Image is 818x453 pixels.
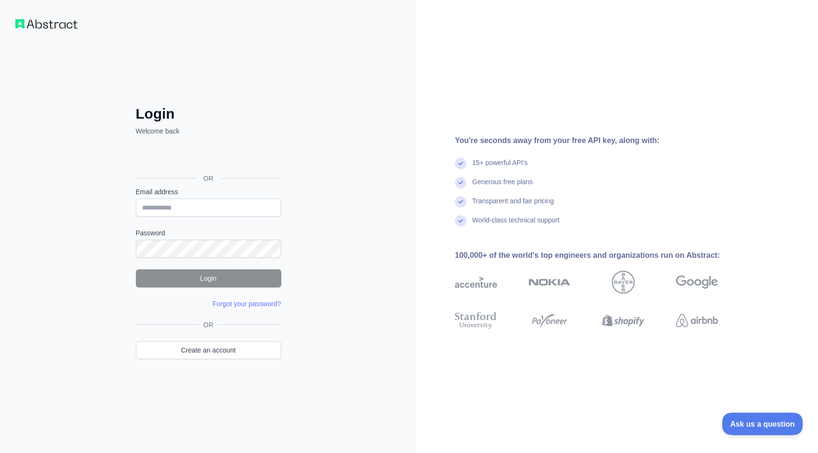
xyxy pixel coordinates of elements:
[722,412,804,435] iframe: Toggle Customer Support
[676,310,718,331] img: airbnb
[472,196,554,215] div: Transparent and fair pricing
[676,271,718,294] img: google
[136,228,281,238] label: Password
[529,310,571,331] img: payoneer
[136,269,281,287] button: Login
[455,158,466,169] img: check mark
[602,310,644,331] img: shopify
[472,215,560,234] div: World-class technical support
[212,300,281,308] a: Forgot your password?
[455,250,749,261] div: 100,000+ of the world's top engineers and organizations run on Abstract:
[199,320,217,330] span: OR
[15,19,77,29] img: Workflow
[472,158,528,177] div: 15+ powerful API's
[455,196,466,208] img: check mark
[455,135,749,146] div: You're seconds away from your free API key, along with:
[612,271,635,294] img: bayer
[136,341,281,359] a: Create an account
[131,146,284,167] iframe: Кнопка "Войти с аккаунтом Google"
[136,187,281,197] label: Email address
[529,271,571,294] img: nokia
[455,177,466,188] img: check mark
[455,215,466,227] img: check mark
[455,271,497,294] img: accenture
[455,310,497,331] img: stanford university
[136,126,281,136] p: Welcome back
[196,174,221,183] span: OR
[472,177,533,196] div: Generous free plans
[136,105,281,122] h2: Login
